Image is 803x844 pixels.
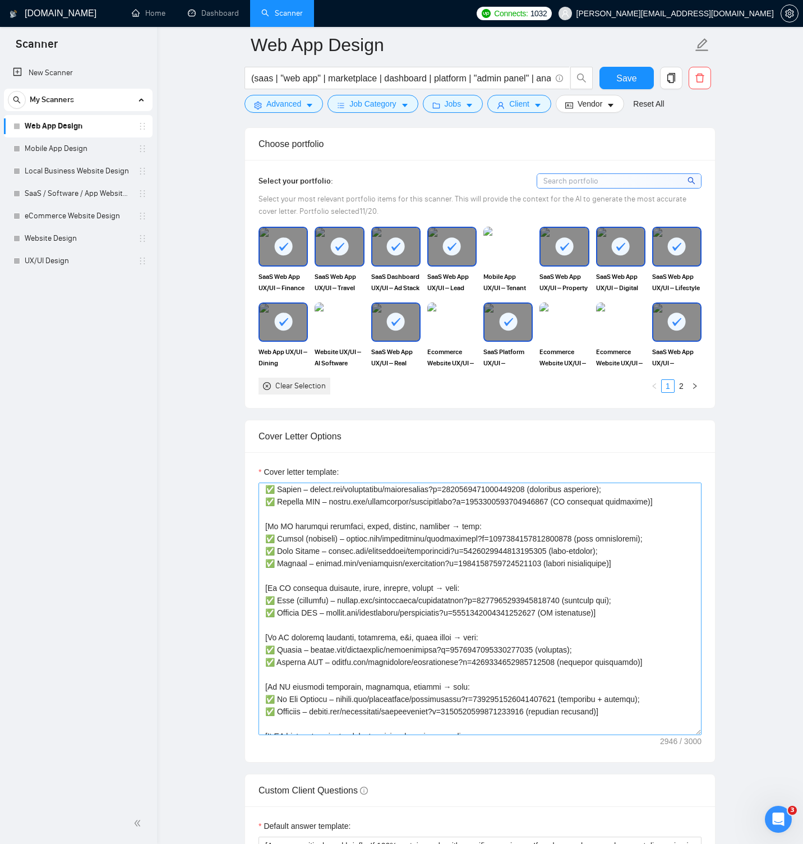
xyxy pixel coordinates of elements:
[660,67,682,89] button: copy
[530,7,547,20] span: 1032
[259,483,702,735] textarea: Cover letter template:
[133,818,145,829] span: double-left
[539,271,589,293] span: SaaS Web App UX/UI – Property Admin Hub – Cuby
[138,234,147,243] span: holder
[675,379,688,393] li: 2
[689,73,710,83] span: delete
[188,8,239,18] a: dashboardDashboard
[423,95,483,113] button: folderJobscaret-down
[4,62,153,84] li: New Scanner
[263,382,271,390] span: close-circle
[8,96,25,104] span: search
[275,380,326,392] div: Clear Selection
[651,383,658,389] span: left
[259,176,333,186] span: Select your portfolio:
[327,95,418,113] button: barsJob Categorycaret-down
[259,271,308,293] span: SaaS Web App UX/UI – Finance Modeling Platform – Valuer
[30,89,74,111] span: My Scanners
[509,98,529,110] span: Client
[648,379,661,393] li: Previous Page
[259,128,702,160] div: Choose portfolio
[687,175,697,187] span: search
[427,346,477,369] span: Ecommerce Website UX/UI – Chocolate & Snacks – Element Truffles
[781,9,798,18] span: setting
[571,73,592,83] span: search
[596,346,645,369] span: Ecommerce Website UX/UI – Supplement Store – iPharma
[25,250,131,272] a: UX/UI Design
[251,31,693,59] input: Scanner name...
[8,91,26,109] button: search
[539,346,589,369] span: Ecommerce Website UX/UI – Luxury Cigars – [PERSON_NAME]
[259,786,368,795] span: Custom Client Questions
[781,9,799,18] a: setting
[25,160,131,182] a: Local Business Website Design
[401,101,409,109] span: caret-down
[616,71,636,85] span: Save
[360,787,368,795] span: info-circle
[259,346,308,369] span: Web App UX/UI – Dining Reservation Tool – Resy Sniper
[537,174,701,188] input: Search portfolio
[483,271,533,293] span: Mobile App UX/UI – Tenant Living Platform – Cuby
[259,466,339,478] label: Cover letter template:
[539,302,589,342] img: portfolio thumbnail image
[607,101,615,109] span: caret-down
[465,101,473,109] span: caret-down
[578,98,602,110] span: Vendor
[534,101,542,109] span: caret-down
[132,8,165,18] a: homeHome
[432,101,440,109] span: folder
[483,346,533,369] span: SaaS Platform UX/UI – Fundraising Website – Go Get Funding
[371,346,421,369] span: SaaS Web App UX/UI – Real Estate Investing – Capella REI
[565,101,573,109] span: idcard
[662,380,674,392] a: 1
[781,4,799,22] button: setting
[599,67,654,89] button: Save
[371,271,421,293] span: SaaS Dashboard UX/UI – Ad Stack Optimization – CatchMetrics
[337,101,345,109] span: bars
[427,271,477,293] span: SaaS Web App UX/UI – Lead Management Platform – Salesled
[596,302,645,342] img: portfolio thumbnail image
[25,205,131,227] a: eCommerce Website Design
[675,380,687,392] a: 2
[497,101,505,109] span: user
[306,101,313,109] span: caret-down
[494,7,528,20] span: Connects:
[695,38,709,52] span: edit
[596,271,645,293] span: SaaS Web App UX/UI – Digital Card Platform – Tap Smart
[25,115,131,137] a: Web App Design
[138,189,147,198] span: holder
[652,271,702,293] span: SaaS Web App UX/UI – Lifestyle Booking Marketplace – Stellar
[482,9,491,18] img: upwork-logo.png
[427,302,477,342] img: portfolio thumbnail image
[259,194,686,216] span: Select your most relevant portfolio items for this scanner. This will provide the context for the...
[788,806,797,815] span: 3
[765,806,792,833] iframe: Intercom live chat
[688,379,702,393] button: right
[138,167,147,176] span: holder
[7,36,67,59] span: Scanner
[266,98,301,110] span: Advanced
[556,75,563,82] span: info-circle
[556,95,624,113] button: idcardVendorcaret-down
[633,98,664,110] a: Reset All
[4,89,153,272] li: My Scanners
[261,8,303,18] a: searchScanner
[25,182,131,205] a: SaaS / Software / App Website Design
[259,420,702,452] div: Cover Letter Options
[691,383,698,389] span: right
[445,98,462,110] span: Jobs
[689,67,711,89] button: delete
[561,10,569,17] span: user
[570,67,593,89] button: search
[349,98,396,110] span: Job Category
[259,820,350,832] label: Default answer template:
[138,256,147,265] span: holder
[138,144,147,153] span: holder
[487,95,551,113] button: userClientcaret-down
[25,137,131,160] a: Mobile App Design
[652,346,702,369] span: SaaS Web App UX/UI – Customer Feedback Boards – Love Feedback
[254,101,262,109] span: setting
[483,227,533,266] img: portfolio thumbnail image
[315,271,364,293] span: SaaS Web App UX/UI – Travel Provider Platform – [GEOGRAPHIC_DATA]
[25,227,131,250] a: Website Design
